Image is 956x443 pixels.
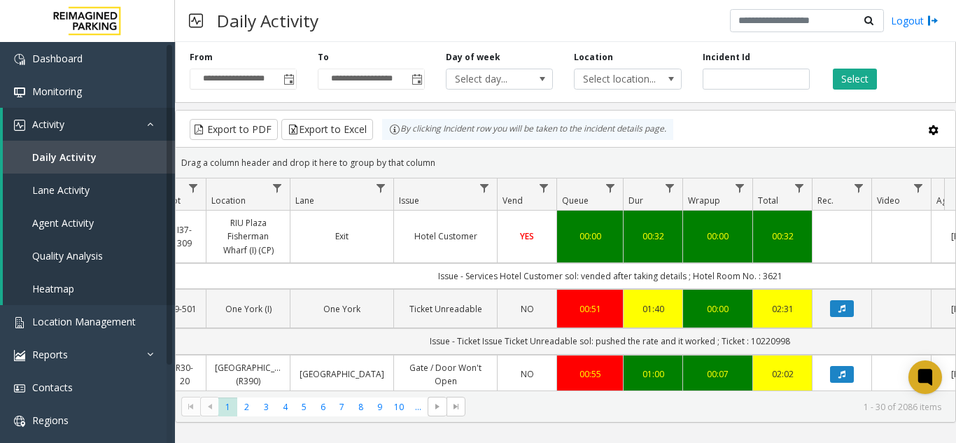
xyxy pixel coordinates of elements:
[562,195,589,206] span: Queue
[14,317,25,328] img: 'icon'
[565,367,614,381] a: 00:55
[3,141,175,174] a: Daily Activity
[521,368,534,380] span: NO
[761,367,803,381] a: 02:02
[632,302,674,316] a: 01:40
[927,13,939,28] img: logout
[632,367,674,381] a: 01:00
[3,272,175,305] a: Heatmap
[295,398,314,416] span: Page 5
[3,174,175,206] a: Lane Activity
[14,416,25,427] img: 'icon'
[447,69,531,89] span: Select day...
[32,52,83,65] span: Dashboard
[520,230,534,242] span: YES
[877,195,900,206] span: Video
[3,239,175,272] a: Quality Analysis
[475,178,494,197] a: Issue Filter Menu
[171,223,197,250] a: I37-309
[215,361,281,388] a: [GEOGRAPHIC_DATA] (R390)
[218,398,237,416] span: Page 1
[32,381,73,394] span: Contacts
[451,401,462,412] span: Go to the last page
[3,108,175,141] a: Activity
[171,361,197,388] a: R30-20
[176,178,955,391] div: Data table
[428,397,447,416] span: Go to the next page
[318,51,329,64] label: To
[14,87,25,98] img: 'icon'
[409,398,428,416] span: Page 11
[691,230,744,243] a: 00:00
[502,195,523,206] span: Vend
[299,367,385,381] a: [GEOGRAPHIC_DATA]
[790,178,809,197] a: Total Filter Menu
[402,230,488,243] a: Hotel Customer
[731,178,750,197] a: Wrapup Filter Menu
[32,315,136,328] span: Location Management
[817,195,834,206] span: Rec.
[761,302,803,316] a: 02:31
[389,124,400,135] img: infoIcon.svg
[909,178,928,197] a: Video Filter Menu
[268,178,287,197] a: Location Filter Menu
[210,3,325,38] h3: Daily Activity
[32,282,74,295] span: Heatmap
[32,183,90,197] span: Lane Activity
[190,51,213,64] label: From
[506,230,548,243] a: YES
[14,120,25,131] img: 'icon'
[215,302,281,316] a: One York (I)
[850,178,869,197] a: Rec. Filter Menu
[574,51,613,64] label: Location
[332,398,351,416] span: Page 7
[521,303,534,315] span: NO
[3,206,175,239] a: Agent Activity
[632,230,674,243] a: 00:32
[447,397,465,416] span: Go to the last page
[14,54,25,65] img: 'icon'
[575,69,659,89] span: Select location...
[891,13,939,28] a: Logout
[32,150,97,164] span: Daily Activity
[32,249,103,262] span: Quality Analysis
[32,85,82,98] span: Monitoring
[14,350,25,361] img: 'icon'
[691,302,744,316] div: 00:00
[565,230,614,243] a: 00:00
[661,178,680,197] a: Dur Filter Menu
[32,216,94,230] span: Agent Activity
[565,302,614,316] a: 00:51
[32,118,64,131] span: Activity
[32,348,68,361] span: Reports
[14,383,25,394] img: 'icon'
[390,398,409,416] span: Page 10
[370,398,389,416] span: Page 9
[691,367,744,381] a: 00:07
[833,69,877,90] button: Select
[688,195,720,206] span: Wrapup
[351,398,370,416] span: Page 8
[474,401,941,413] kendo-pager-info: 1 - 30 of 2086 items
[211,195,246,206] span: Location
[402,302,488,316] a: Ticket Unreadable
[446,51,500,64] label: Day of week
[758,195,778,206] span: Total
[184,178,203,197] a: Lot Filter Menu
[189,3,203,38] img: pageIcon
[295,195,314,206] span: Lane
[506,302,548,316] a: NO
[215,216,281,257] a: RIU Plaza Fisherman Wharf (I) (CP)
[399,195,419,206] span: Issue
[237,398,256,416] span: Page 2
[299,230,385,243] a: Exit
[761,230,803,243] a: 00:32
